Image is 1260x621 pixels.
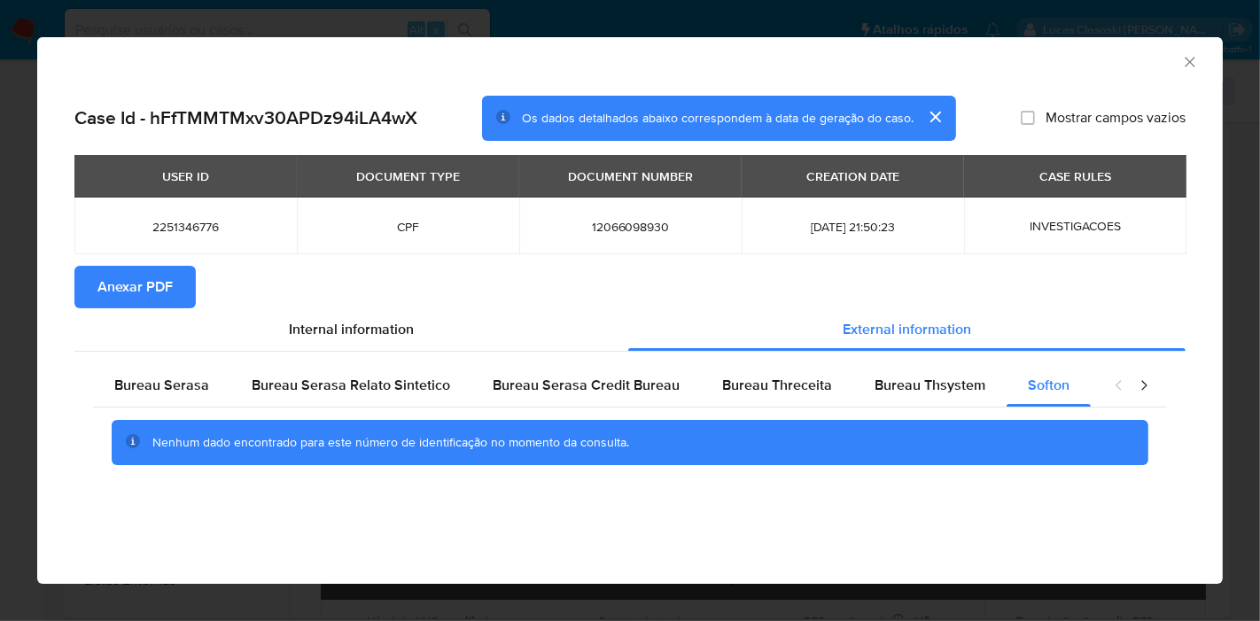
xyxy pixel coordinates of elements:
[914,96,956,138] button: cerrar
[93,364,1096,407] div: Detailed external info
[97,268,173,307] span: Anexar PDF
[1181,53,1197,69] button: Fechar a janela
[843,319,971,339] span: External information
[74,266,196,308] button: Anexar PDF
[796,161,911,191] div: CREATION DATE
[1021,111,1035,125] input: Mostrar campos vazios
[522,109,914,127] span: Os dados detalhados abaixo correspondem à data de geração do caso.
[1030,217,1121,235] span: INVESTIGACOES
[74,308,1186,351] div: Detailed info
[114,375,209,395] span: Bureau Serasa
[152,161,220,191] div: USER ID
[493,375,680,395] span: Bureau Serasa Credit Bureau
[74,106,417,129] h2: Case Id - hFfTMMTMxv30APDz94iLA4wX
[541,219,720,235] span: 12066098930
[152,433,629,451] span: Nenhum dado encontrado para este número de identificação no momento da consulta.
[318,219,498,235] span: CPF
[1046,109,1186,127] span: Mostrar campos vazios
[1028,375,1069,395] span: Softon
[289,319,414,339] span: Internal information
[1029,161,1122,191] div: CASE RULES
[557,161,704,191] div: DOCUMENT NUMBER
[252,375,450,395] span: Bureau Serasa Relato Sintetico
[763,219,943,235] span: [DATE] 21:50:23
[37,37,1223,584] div: closure-recommendation-modal
[722,375,832,395] span: Bureau Threceita
[96,219,276,235] span: 2251346776
[346,161,471,191] div: DOCUMENT TYPE
[875,375,985,395] span: Bureau Thsystem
